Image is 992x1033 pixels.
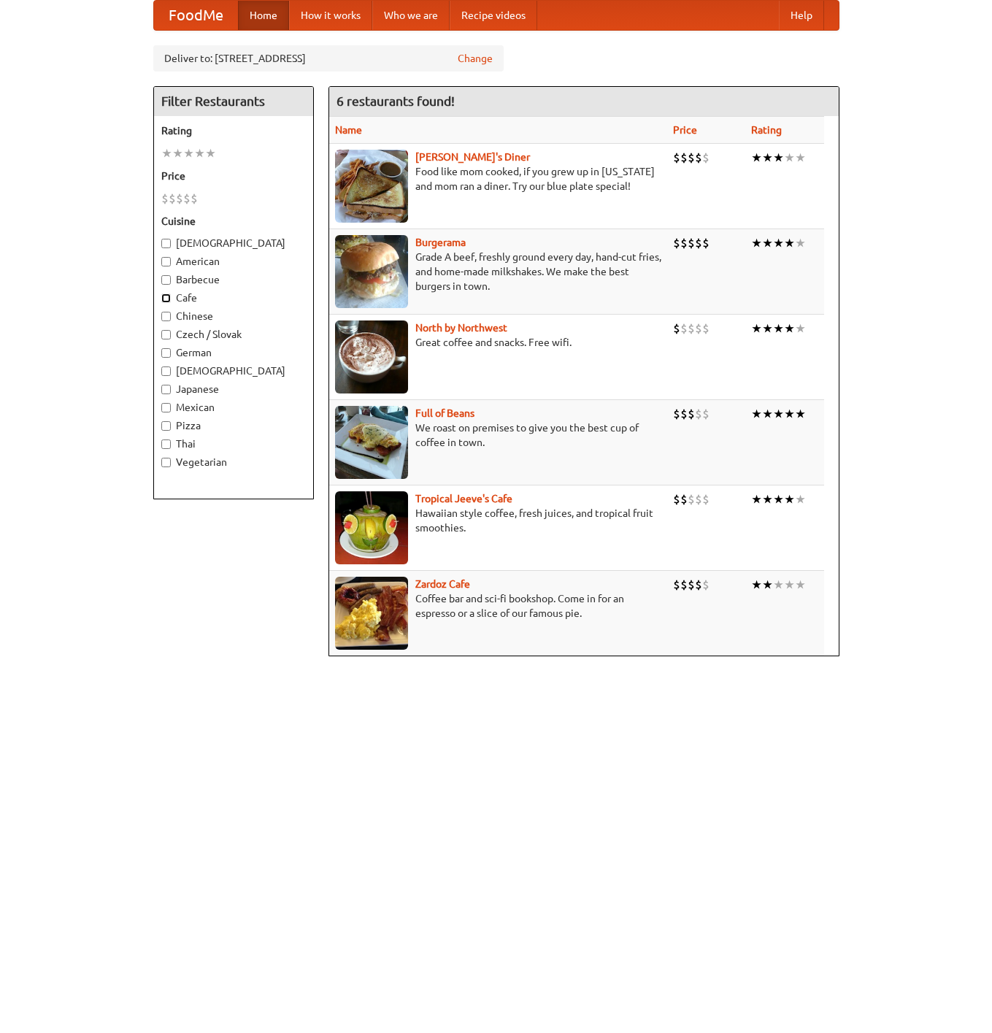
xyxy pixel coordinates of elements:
[458,51,493,66] a: Change
[762,406,773,422] li: ★
[702,406,710,422] li: $
[795,491,806,507] li: ★
[337,94,455,108] ng-pluralize: 6 restaurants found!
[161,364,306,378] label: [DEMOGRAPHIC_DATA]
[695,406,702,422] li: $
[335,150,408,223] img: sallys.jpg
[415,493,512,504] a: Tropical Jeeve's Cafe
[161,421,171,431] input: Pizza
[161,236,306,250] label: [DEMOGRAPHIC_DATA]
[784,491,795,507] li: ★
[335,577,408,650] img: zardoz.jpg
[161,330,171,339] input: Czech / Slovak
[702,491,710,507] li: $
[680,491,688,507] li: $
[773,235,784,251] li: ★
[751,406,762,422] li: ★
[673,406,680,422] li: $
[335,506,661,535] p: Hawaiian style coffee, fresh juices, and tropical fruit smoothies.
[688,577,695,593] li: $
[161,169,306,183] h5: Price
[673,235,680,251] li: $
[773,150,784,166] li: ★
[161,254,306,269] label: American
[183,191,191,207] li: $
[154,1,238,30] a: FoodMe
[762,320,773,337] li: ★
[695,491,702,507] li: $
[161,191,169,207] li: $
[695,577,702,593] li: $
[751,150,762,166] li: ★
[161,275,171,285] input: Barbecue
[688,491,695,507] li: $
[161,312,171,321] input: Chinese
[335,250,661,293] p: Grade A beef, freshly ground every day, hand-cut fries, and home-made milkshakes. We make the bes...
[680,577,688,593] li: $
[784,320,795,337] li: ★
[695,320,702,337] li: $
[161,123,306,138] h5: Rating
[161,348,171,358] input: German
[161,291,306,305] label: Cafe
[161,382,306,396] label: Japanese
[161,366,171,376] input: [DEMOGRAPHIC_DATA]
[154,87,313,116] h4: Filter Restaurants
[335,406,408,479] img: beans.jpg
[680,150,688,166] li: $
[702,320,710,337] li: $
[784,235,795,251] li: ★
[762,491,773,507] li: ★
[784,406,795,422] li: ★
[673,320,680,337] li: $
[784,577,795,593] li: ★
[161,239,171,248] input: [DEMOGRAPHIC_DATA]
[161,272,306,287] label: Barbecue
[773,491,784,507] li: ★
[335,335,661,350] p: Great coffee and snacks. Free wifi.
[161,257,171,266] input: American
[183,145,194,161] li: ★
[161,385,171,394] input: Japanese
[415,578,470,590] a: Zardoz Cafe
[161,214,306,229] h5: Cuisine
[335,164,661,193] p: Food like mom cooked, if you grew up in [US_STATE] and mom ran a diner. Try our blue plate special!
[415,151,530,163] a: [PERSON_NAME]'s Diner
[751,577,762,593] li: ★
[153,45,504,72] div: Deliver to: [STREET_ADDRESS]
[172,145,183,161] li: ★
[335,591,661,621] p: Coffee bar and sci-fi bookshop. Come in for an espresso or a slice of our famous pie.
[415,237,466,248] a: Burgerama
[161,145,172,161] li: ★
[169,191,176,207] li: $
[688,320,695,337] li: $
[415,407,474,419] a: Full of Beans
[795,406,806,422] li: ★
[191,191,198,207] li: $
[673,124,697,136] a: Price
[702,150,710,166] li: $
[673,491,680,507] li: $
[176,191,183,207] li: $
[335,491,408,564] img: jeeves.jpg
[762,577,773,593] li: ★
[680,235,688,251] li: $
[688,150,695,166] li: $
[161,418,306,433] label: Pizza
[161,400,306,415] label: Mexican
[372,1,450,30] a: Who we are
[161,403,171,412] input: Mexican
[688,235,695,251] li: $
[680,320,688,337] li: $
[751,320,762,337] li: ★
[335,235,408,308] img: burgerama.jpg
[415,322,507,334] a: North by Northwest
[238,1,289,30] a: Home
[161,458,171,467] input: Vegetarian
[335,124,362,136] a: Name
[702,577,710,593] li: $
